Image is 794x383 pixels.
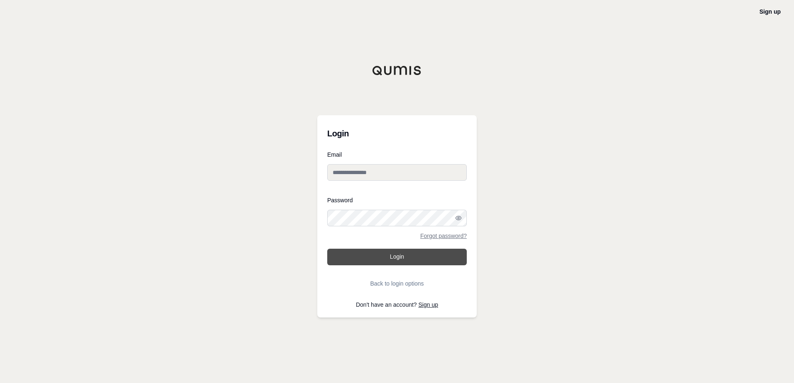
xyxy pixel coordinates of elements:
[327,275,467,292] button: Back to login options
[420,233,467,239] a: Forgot password?
[327,152,467,158] label: Email
[372,65,422,75] img: Qumis
[327,197,467,203] label: Password
[760,8,781,15] a: Sign up
[327,302,467,308] p: Don't have an account?
[327,125,467,142] h3: Login
[419,301,438,308] a: Sign up
[327,249,467,265] button: Login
